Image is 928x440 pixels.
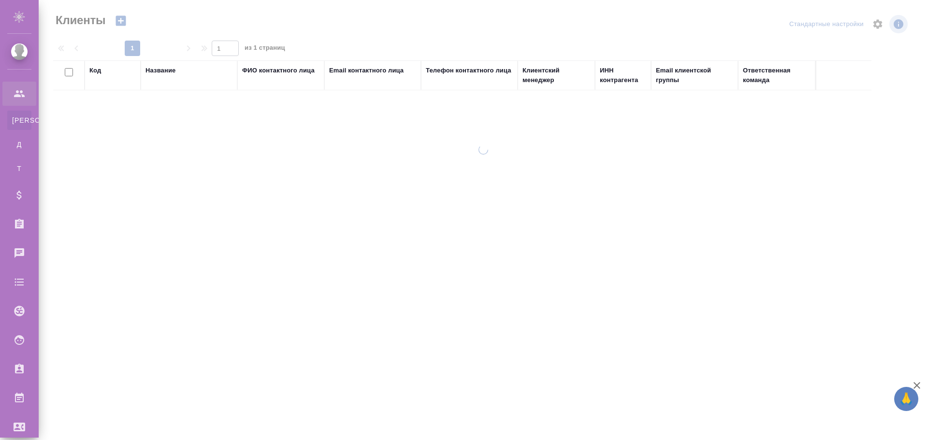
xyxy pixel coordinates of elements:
[145,66,175,75] div: Название
[600,66,646,85] div: ИНН контрагента
[12,140,27,149] span: Д
[329,66,404,75] div: Email контактного лица
[12,164,27,173] span: Т
[7,135,31,154] a: Д
[242,66,315,75] div: ФИО контактного лица
[656,66,733,85] div: Email клиентской группы
[898,389,914,409] span: 🙏
[894,387,918,411] button: 🙏
[12,115,27,125] span: [PERSON_NAME]
[7,159,31,178] a: Т
[522,66,590,85] div: Клиентский менеджер
[426,66,511,75] div: Телефон контактного лица
[7,111,31,130] a: [PERSON_NAME]
[743,66,811,85] div: Ответственная команда
[89,66,101,75] div: Код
